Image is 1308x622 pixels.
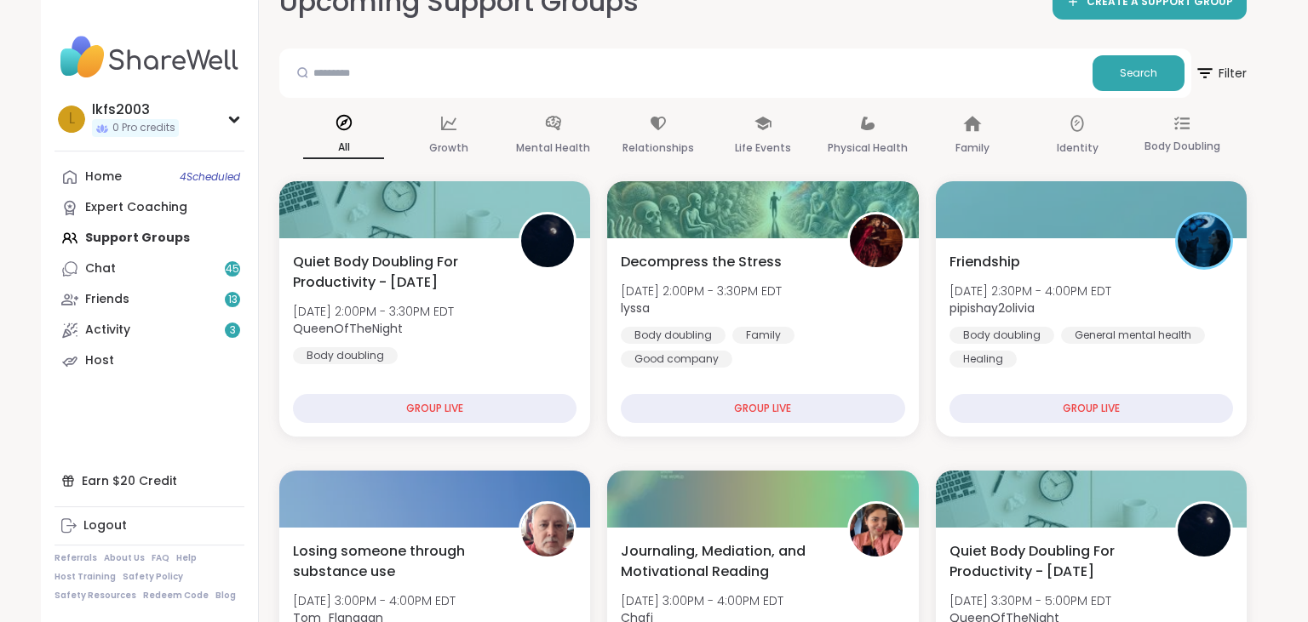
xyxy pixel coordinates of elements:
[949,282,1111,300] span: [DATE] 2:30PM - 4:00PM EDT
[621,541,828,582] span: Journaling, Mediation, and Motivational Reading
[303,137,384,159] p: All
[54,552,97,564] a: Referrals
[54,590,136,602] a: Safety Resources
[85,352,114,369] div: Host
[621,592,783,609] span: [DATE] 3:00PM - 4:00PM EDT
[54,345,244,376] a: Host
[850,504,903,556] img: Chafi
[293,394,577,423] div: GROUP LIVE
[735,138,791,158] p: Life Events
[54,254,244,284] a: Chat45
[1178,504,1231,556] img: QueenOfTheNight
[1178,214,1231,267] img: pipishay2olivia
[521,214,574,267] img: QueenOfTheNight
[293,347,398,364] div: Body doubling
[228,293,238,307] span: 13
[1057,138,1099,158] p: Identity
[85,291,129,308] div: Friends
[955,138,990,158] p: Family
[85,199,187,216] div: Expert Coaching
[1195,49,1247,98] button: Filter
[621,394,904,423] div: GROUP LIVE
[949,327,1054,344] div: Body doubling
[949,592,1111,609] span: [DATE] 3:30PM - 5:00PM EDT
[521,504,574,556] img: Tom_Flanagan
[143,590,209,602] a: Redeem Code
[293,320,403,337] b: QueenOfTheNight
[621,351,732,368] div: Good company
[180,170,240,184] span: 4 Scheduled
[112,121,175,135] span: 0 Pro credits
[85,322,130,339] div: Activity
[622,138,694,158] p: Relationships
[1061,327,1205,344] div: General mental health
[85,168,122,185] div: Home
[152,552,169,564] a: FAQ
[621,252,782,272] span: Decompress the Stress
[949,351,1017,368] div: Healing
[54,192,244,223] a: Expert Coaching
[850,214,903,267] img: lyssa
[949,394,1233,423] div: GROUP LIVE
[230,323,236,338] span: 3
[949,300,1035,317] b: pipishay2olivia
[92,100,179,119] div: lkfs2003
[293,592,456,609] span: [DATE] 3:00PM - 4:00PM EDT
[54,162,244,192] a: Home4Scheduled
[54,571,116,583] a: Host Training
[83,517,127,534] div: Logout
[1195,53,1247,94] span: Filter
[176,552,197,564] a: Help
[949,541,1156,582] span: Quiet Body Doubling For Productivity - [DATE]
[828,138,908,158] p: Physical Health
[54,315,244,345] a: Activity3
[621,282,782,300] span: [DATE] 2:00PM - 3:30PM EDT
[732,327,795,344] div: Family
[54,511,244,541] a: Logout
[54,465,244,496] div: Earn $20 Credit
[429,138,468,158] p: Growth
[293,252,500,293] span: Quiet Body Doubling For Productivity - [DATE]
[949,252,1020,272] span: Friendship
[1093,55,1185,91] button: Search
[293,541,500,582] span: Losing someone through substance use
[104,552,145,564] a: About Us
[85,260,116,277] div: Chat
[1144,136,1220,157] p: Body Doubling
[54,27,244,87] img: ShareWell Nav Logo
[621,300,650,317] b: lyssa
[1120,66,1157,81] span: Search
[226,262,239,277] span: 45
[516,138,590,158] p: Mental Health
[54,284,244,315] a: Friends13
[293,303,454,320] span: [DATE] 2:00PM - 3:30PM EDT
[621,327,726,344] div: Body doubling
[123,571,183,583] a: Safety Policy
[69,108,75,130] span: l
[215,590,236,602] a: Blog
